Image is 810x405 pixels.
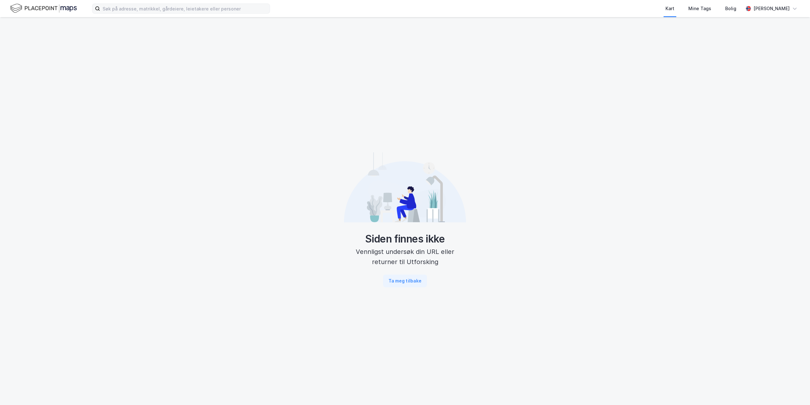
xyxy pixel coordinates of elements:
[100,4,270,13] input: Søk på adresse, matrikkel, gårdeiere, leietakere eller personer
[688,5,711,12] div: Mine Tags
[665,5,674,12] div: Kart
[344,233,466,245] div: Siden finnes ikke
[383,275,427,287] button: Ta meg tilbake
[344,247,466,267] div: Vennligst undersøk din URL eller returner til Utforsking
[778,375,810,405] iframe: Chat Widget
[725,5,736,12] div: Bolig
[753,5,790,12] div: [PERSON_NAME]
[10,3,77,14] img: logo.f888ab2527a4732fd821a326f86c7f29.svg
